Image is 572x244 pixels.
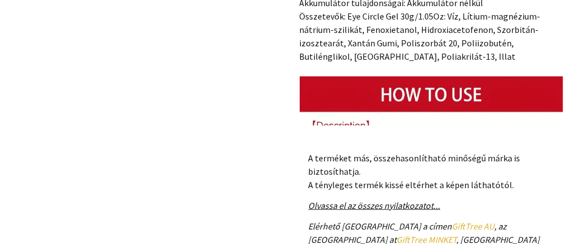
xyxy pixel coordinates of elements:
a: Olvassa el az összes nyilatkozatot... [309,200,441,211]
font: A tényleges termék kissé eltérhet a képen láthatótól. [309,179,514,190]
font: A terméket más, összehasonlítható minőségű márka is biztosíthatja. [309,152,521,177]
a: GiftTree AU [452,221,495,232]
font: Elérhető [GEOGRAPHIC_DATA] a címen [309,221,452,232]
font: Összetevők: Eye Circle Gel 30g/1.05Oz: Víz, Lítium-magnézium-nátrium-szilikát, Fenoxietanol, Hidr... [300,11,541,62]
